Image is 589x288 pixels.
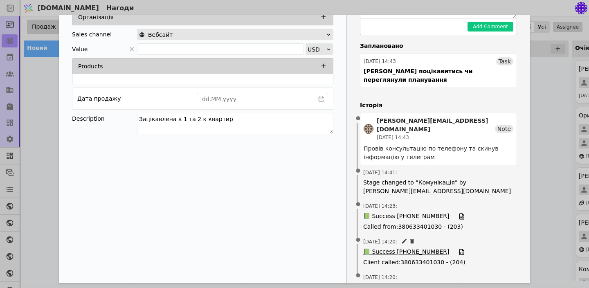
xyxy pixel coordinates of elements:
div: Note [495,125,513,133]
img: an [364,124,373,134]
img: online-store.svg [139,32,145,38]
div: [PERSON_NAME][EMAIL_ADDRESS][DOMAIN_NAME] [377,117,495,134]
span: Вебсайт [148,29,173,40]
div: Add Opportunity [59,15,530,283]
svg: calender simple [318,96,324,102]
span: • [354,265,362,286]
div: USD [308,44,326,55]
div: Провів консультацію по телефону та скинув інформацію у телеграм [364,144,513,162]
p: Products [78,62,103,71]
span: 📗 Success [PHONE_NUMBER] [363,212,449,221]
span: • [354,108,362,129]
span: 📗 Success [PHONE_NUMBER] [363,248,449,256]
h4: Історія [360,101,517,110]
div: [DATE] 14:43 [364,58,396,65]
input: dd.MM.yyyy [198,93,315,105]
span: Value [72,43,88,55]
span: Called from : 380633401030 - (203) [363,223,514,231]
span: • [354,230,362,251]
span: • [354,161,362,182]
div: Description [72,113,137,124]
div: Sales channel [72,29,112,40]
h4: Заплановано [360,42,517,50]
span: [DATE] 14:20 : [363,274,397,281]
span: Client called : 380633401030 - (204) [363,258,514,267]
span: [DATE] 14:41 : [363,169,397,176]
span: Stage changed to "Комунікація" by [PERSON_NAME][EMAIL_ADDRESS][DOMAIN_NAME] [363,178,514,196]
div: Task [496,57,513,65]
span: • [354,194,362,215]
span: [DATE] 14:20 : [363,238,397,245]
div: [PERSON_NAME] поцікавитись чи переглянули планування [364,67,513,84]
p: Організація [78,13,114,22]
button: Add Comment [468,22,513,32]
textarea: Зацікавлена в 1 та 2 к квартир [137,113,333,134]
div: [DATE] 14:43 [377,134,495,141]
div: Дата продажу [77,93,121,104]
span: [DATE] 14:23 : [363,202,397,210]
